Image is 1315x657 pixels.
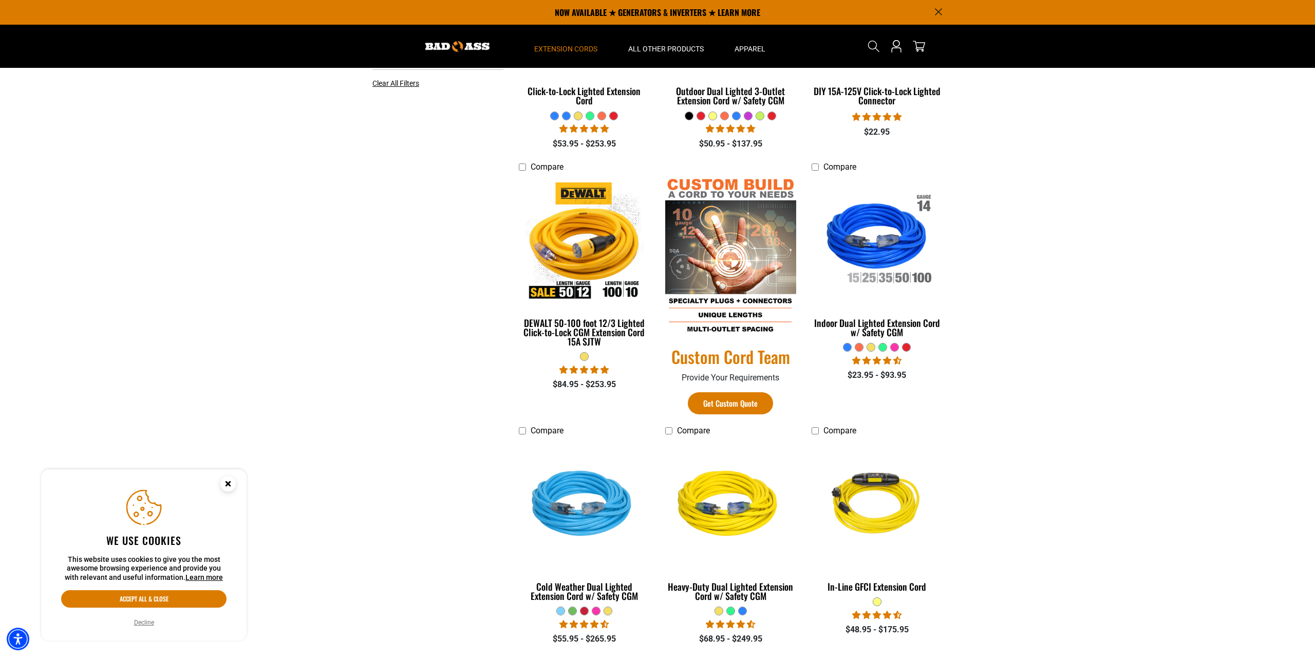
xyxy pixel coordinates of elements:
span: Compare [677,426,710,435]
div: $84.95 - $253.95 [519,378,650,391]
span: 4.80 stars [706,124,755,134]
div: Outdoor Dual Lighted 3-Outlet Extension Cord w/ Safety CGM [665,86,796,105]
span: 4.84 stars [852,112,901,122]
img: Light Blue [520,446,649,564]
span: Extension Cords [534,44,597,53]
button: Decline [131,617,157,628]
aside: Cookie Consent [41,469,247,641]
span: 4.64 stars [706,619,755,629]
summary: Search [866,38,882,54]
span: Compare [823,426,856,435]
a: Open this option [888,25,905,68]
span: Compare [531,426,563,435]
span: 4.87 stars [559,124,609,134]
img: Custom Cord Team [665,177,796,336]
img: DEWALT 50-100 foot 12/3 Lighted Click-to-Lock CGM Extension Cord 15A SJTW [520,182,649,300]
div: $22.95 [812,126,943,138]
div: In-Line GFCI Extension Cord [812,582,943,591]
a: cart [911,40,927,52]
a: DEWALT 50-100 foot 12/3 Lighted Click-to-Lock CGM Extension Cord 15A SJTW DEWALT 50-100 foot 12/3... [519,177,650,352]
div: $53.95 - $253.95 [519,138,650,150]
div: DEWALT 50-100 foot 12/3 Lighted Click-to-Lock CGM Extension Cord 15A SJTW [519,318,650,346]
span: Clear All Filters [372,79,419,87]
button: Close this option [210,469,247,501]
div: Accessibility Menu [7,628,29,650]
span: Compare [531,162,563,172]
summary: Apparel [719,25,781,68]
span: Compare [823,162,856,172]
a: Indoor Dual Lighted Extension Cord w/ Safety CGM Indoor Dual Lighted Extension Cord w/ Safety CGM [812,177,943,343]
div: $50.95 - $137.95 [665,138,796,150]
img: Yellow [812,446,942,564]
span: 4.84 stars [559,365,609,375]
a: yellow Heavy-Duty Dual Lighted Extension Cord w/ Safety CGM [665,441,796,607]
a: Clear All Filters [372,78,423,89]
h2: We use cookies [61,534,227,547]
div: $55.95 - $265.95 [519,633,650,645]
div: $23.95 - $93.95 [812,369,943,381]
div: $48.95 - $175.95 [812,624,943,636]
span: 4.62 stars [559,619,609,629]
div: Cold Weather Dual Lighted Extension Cord w/ Safety CGM [519,582,650,600]
div: Heavy-Duty Dual Lighted Extension Cord w/ Safety CGM [665,582,796,600]
div: DIY 15A-125V Click-to-Lock Lighted Connector [812,86,943,105]
p: This website uses cookies to give you the most awesome browsing experience and provide you with r... [61,555,227,582]
a: This website uses cookies to give you the most awesome browsing experience and provide you with r... [185,573,223,581]
a: Get Custom Quote [688,392,773,414]
a: Custom Cord Team [665,346,796,368]
span: 4.62 stars [852,610,901,620]
summary: All Other Products [613,25,719,68]
img: Indoor Dual Lighted Extension Cord w/ Safety CGM [812,182,942,300]
div: Indoor Dual Lighted Extension Cord w/ Safety CGM [812,318,943,337]
p: Provide Your Requirements [665,372,796,384]
img: Bad Ass Extension Cords [425,41,490,52]
summary: Extension Cords [519,25,613,68]
img: yellow [666,446,795,564]
a: Light Blue Cold Weather Dual Lighted Extension Cord w/ Safety CGM [519,441,650,607]
span: Apparel [735,44,765,53]
button: Accept all & close [61,590,227,608]
div: $68.95 - $249.95 [665,633,796,645]
span: All Other Products [628,44,704,53]
a: Yellow In-Line GFCI Extension Cord [812,441,943,597]
span: 4.40 stars [852,356,901,366]
div: Click-to-Lock Lighted Extension Cord [519,86,650,105]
